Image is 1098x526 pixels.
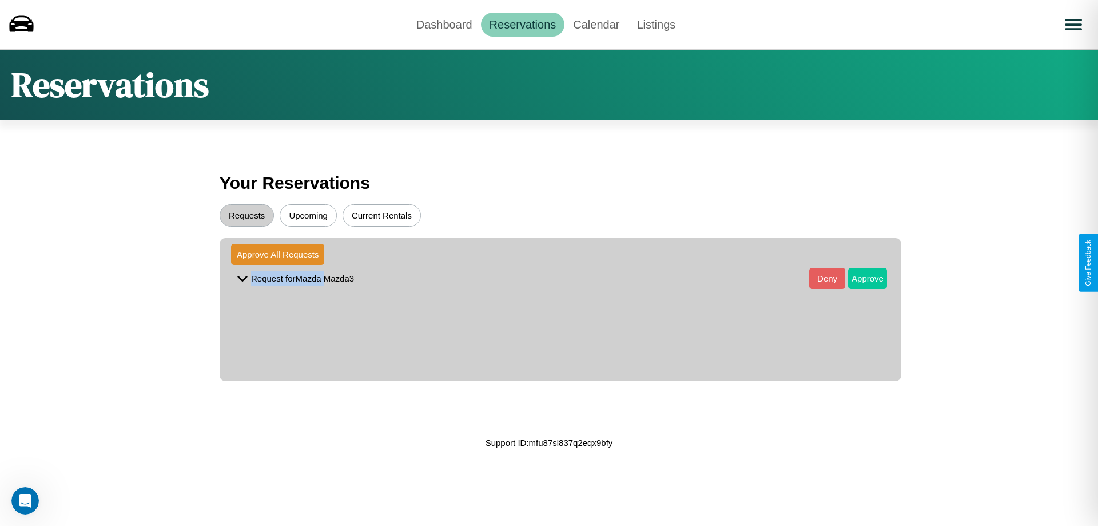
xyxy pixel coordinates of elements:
button: Current Rentals [343,204,421,227]
p: Request for Mazda Mazda3 [251,271,354,286]
iframe: Intercom live chat [11,487,39,515]
a: Listings [628,13,684,37]
a: Reservations [481,13,565,37]
h1: Reservations [11,61,209,108]
h3: Your Reservations [220,168,878,199]
div: Give Feedback [1084,240,1092,286]
a: Dashboard [408,13,481,37]
button: Approve All Requests [231,244,324,265]
button: Deny [809,268,845,289]
button: Upcoming [280,204,337,227]
p: Support ID: mfu87sl837q2eqx9bfy [486,435,613,450]
a: Calendar [564,13,628,37]
button: Open menu [1057,9,1089,41]
button: Approve [848,268,887,289]
button: Requests [220,204,274,227]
